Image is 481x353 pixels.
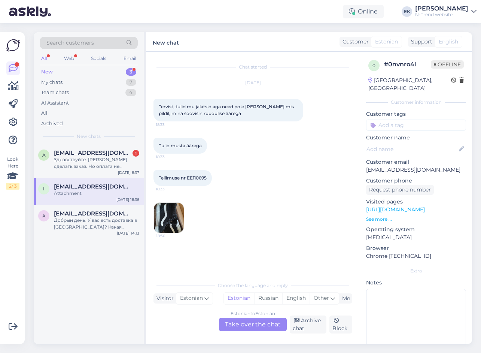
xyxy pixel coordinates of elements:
[366,206,425,213] a: [URL][DOMAIN_NAME]
[366,216,466,223] p: See more ...
[154,203,184,233] img: Attachment
[153,37,179,47] label: New chat
[402,6,412,17] div: EK
[343,5,384,18] div: Online
[54,183,132,190] span: indrek.luigujoe@gmail.com
[153,79,352,86] div: [DATE]
[153,64,352,70] div: Chat started
[408,38,432,46] div: Support
[366,244,466,252] p: Browser
[6,156,19,190] div: Look Here
[180,294,203,302] span: Estonian
[159,175,207,181] span: Tellimuse nr EE110695
[156,233,184,239] span: 18:36
[156,122,184,127] span: 18:33
[41,99,69,107] div: AI Assistant
[366,177,466,185] p: Customer phone
[375,38,398,46] span: Estonian
[133,150,139,157] div: 1
[366,99,466,106] div: Customer information
[125,89,136,96] div: 4
[41,79,63,86] div: My chats
[415,6,477,18] a: [PERSON_NAME]N-Trend website
[282,293,310,304] div: English
[372,63,375,68] span: 0
[366,110,466,118] p: Customer tags
[290,316,326,334] div: Archive chat
[41,120,63,127] div: Archived
[153,295,174,302] div: Visitor
[54,150,132,156] span: altynay.iskakova99@gmail.com
[54,190,139,197] div: Attachment
[314,295,329,301] span: Other
[368,76,451,92] div: [GEOGRAPHIC_DATA], [GEOGRAPHIC_DATA]
[366,268,466,274] div: Extra
[153,282,352,289] div: Choose the language and reply
[116,197,139,202] div: [DATE] 18:36
[224,293,254,304] div: Estonian
[54,210,132,217] span: annakononchuk29@gmail.com
[159,143,202,148] span: Tulid musta äärega
[77,133,101,140] span: New chats
[366,134,466,142] p: Customer name
[46,39,94,47] span: Search customers
[431,60,464,69] span: Offline
[366,279,466,287] p: Notes
[366,226,466,233] p: Operating system
[366,185,434,195] div: Request phone number
[118,170,139,175] div: [DATE] 8:37
[415,12,468,18] div: N-Trend website
[366,166,466,174] p: [EMAIL_ADDRESS][DOMAIN_NAME]
[43,186,45,191] span: i
[117,230,139,236] div: [DATE] 14:13
[54,217,139,230] div: Добрый день. У вас есть доставка в [GEOGRAPHIC_DATA]? Какая стоимость?
[63,54,76,63] div: Web
[219,318,287,331] div: Take over the chat
[89,54,108,63] div: Socials
[439,38,458,46] span: English
[366,158,466,166] p: Customer email
[159,104,295,116] span: Tervist, tulid mu jalatsid aga need pole [PERSON_NAME] mis pildil, mina soovisin ruudulise äärega
[415,6,468,12] div: [PERSON_NAME]
[366,145,457,153] input: Add name
[42,213,46,218] span: a
[41,89,69,96] div: Team chats
[231,310,275,317] div: Estonian to Estonian
[40,54,48,63] div: All
[156,186,184,192] span: 18:33
[6,183,19,190] div: 2 / 3
[54,156,139,170] div: Здравствуйте. [PERSON_NAME] сделать заказ. Но оплата не прошла. Написано Maksekeskuse makse ootel...
[122,54,138,63] div: Email
[384,60,431,69] div: # 0nvnro4l
[42,152,46,158] span: a
[366,252,466,260] p: Chrome [TECHNICAL_ID]
[340,38,369,46] div: Customer
[41,68,53,76] div: New
[254,293,282,304] div: Russian
[6,38,20,52] img: Askly Logo
[41,109,48,117] div: All
[156,154,184,160] span: 18:33
[329,316,352,334] div: Block
[126,68,136,76] div: 3
[339,295,350,302] div: Me
[366,233,466,241] p: [MEDICAL_DATA]
[126,79,136,86] div: 7
[366,198,466,206] p: Visited pages
[366,120,466,131] input: Add a tag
